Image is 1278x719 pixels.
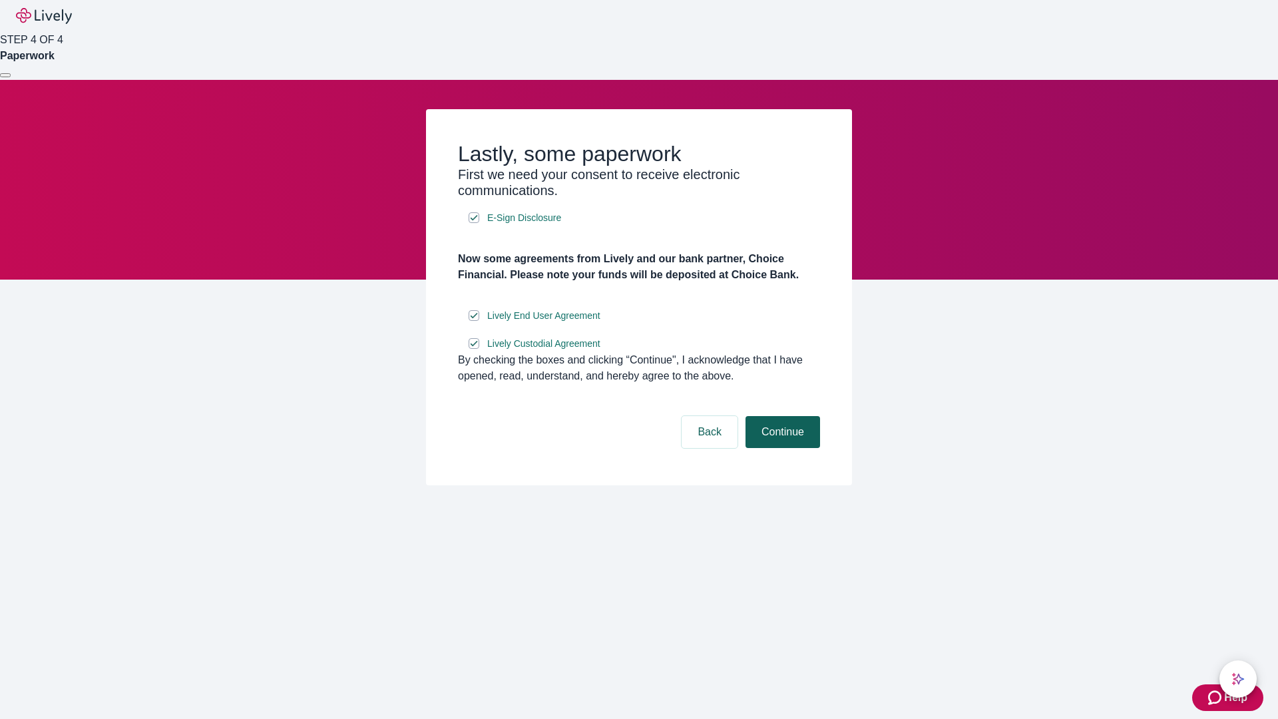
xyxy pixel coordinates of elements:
[1224,690,1247,706] span: Help
[1231,672,1245,686] svg: Lively AI Assistant
[1208,690,1224,706] svg: Zendesk support icon
[487,337,600,351] span: Lively Custodial Agreement
[458,251,820,283] h4: Now some agreements from Lively and our bank partner, Choice Financial. Please note your funds wi...
[485,308,603,324] a: e-sign disclosure document
[458,141,820,166] h2: Lastly, some paperwork
[458,352,820,384] div: By checking the boxes and clicking “Continue", I acknowledge that I have opened, read, understand...
[682,416,738,448] button: Back
[487,211,561,225] span: E-Sign Disclosure
[487,309,600,323] span: Lively End User Agreement
[745,416,820,448] button: Continue
[485,210,564,226] a: e-sign disclosure document
[1192,684,1263,711] button: Zendesk support iconHelp
[485,336,603,352] a: e-sign disclosure document
[16,8,72,24] img: Lively
[1219,660,1257,698] button: chat
[458,166,820,198] h3: First we need your consent to receive electronic communications.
